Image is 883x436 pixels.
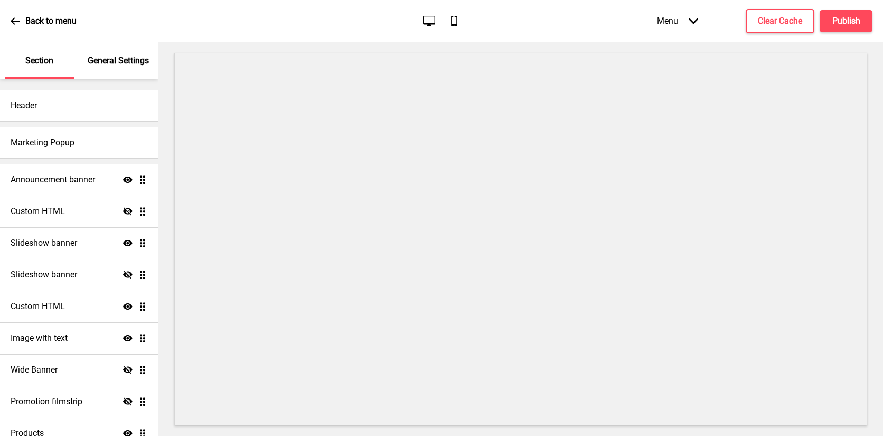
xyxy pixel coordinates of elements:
[832,15,860,27] h4: Publish
[11,396,82,407] h4: Promotion filmstrip
[25,15,77,27] p: Back to menu
[11,174,95,185] h4: Announcement banner
[11,301,65,312] h4: Custom HTML
[11,269,77,281] h4: Slideshow banner
[820,10,872,32] button: Publish
[11,7,77,35] a: Back to menu
[11,364,58,376] h4: Wide Banner
[646,5,709,36] div: Menu
[11,206,65,217] h4: Custom HTML
[11,237,77,249] h4: Slideshow banner
[758,15,802,27] h4: Clear Cache
[11,100,37,112] h4: Header
[746,9,814,33] button: Clear Cache
[11,137,74,149] h4: Marketing Popup
[25,55,53,67] p: Section
[88,55,149,67] p: General Settings
[11,332,68,344] h4: Image with text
